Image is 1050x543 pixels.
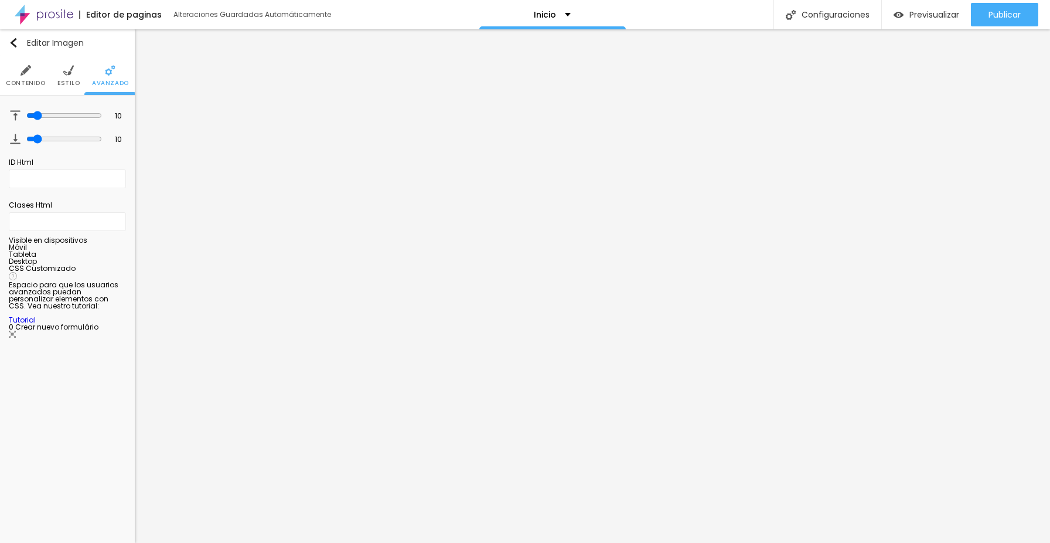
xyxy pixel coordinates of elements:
[786,10,796,20] img: Icone
[988,10,1021,19] span: Publicar
[971,3,1038,26] button: Publicar
[909,10,959,19] span: Previsualizar
[57,80,80,86] span: Estilo
[9,272,17,280] img: Icone
[105,65,115,76] img: Icone
[9,200,126,211] div: Clases Html
[21,65,31,76] img: Icone
[9,315,36,325] a: Tutorial
[6,80,45,86] span: Contenido
[882,3,971,26] button: Previsualizar
[9,249,36,259] span: Tableta
[9,281,126,324] div: Espacio para que los usuarios avanzados puedan personalizar elementos con CSS. Vea nuestro tutorial:
[9,38,18,47] img: Icone
[9,242,27,252] span: Móvil
[9,256,37,266] span: Desktop
[9,324,126,339] div: 0 Crear nuevo formulário
[9,237,126,244] div: Visible en dispositivos
[10,110,21,121] img: Icone
[10,134,21,144] img: Icone
[534,11,556,19] p: Inicio
[92,80,129,86] span: Avanzado
[79,11,162,19] div: Editor de paginas
[894,10,904,20] img: view-1.svg
[173,11,331,18] div: Alteraciones Guardadas Automáticamente
[9,38,84,47] div: Editar Imagen
[135,29,1050,543] iframe: Editor
[9,157,126,168] div: ID Html
[63,65,74,76] img: Icone
[9,265,126,272] div: CSS Customizado
[9,331,16,338] img: Icone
